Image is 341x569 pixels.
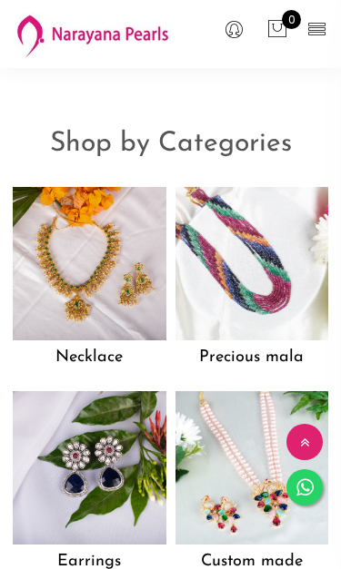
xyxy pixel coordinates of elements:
[13,187,166,340] img: Necklace
[13,391,166,544] img: Earrings
[176,391,329,544] img: Custom made
[13,340,166,375] h5: Necklace
[176,340,329,375] h5: Precious mala
[282,10,301,29] span: 0
[266,18,288,42] button: 0
[176,187,329,340] img: Precious mala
